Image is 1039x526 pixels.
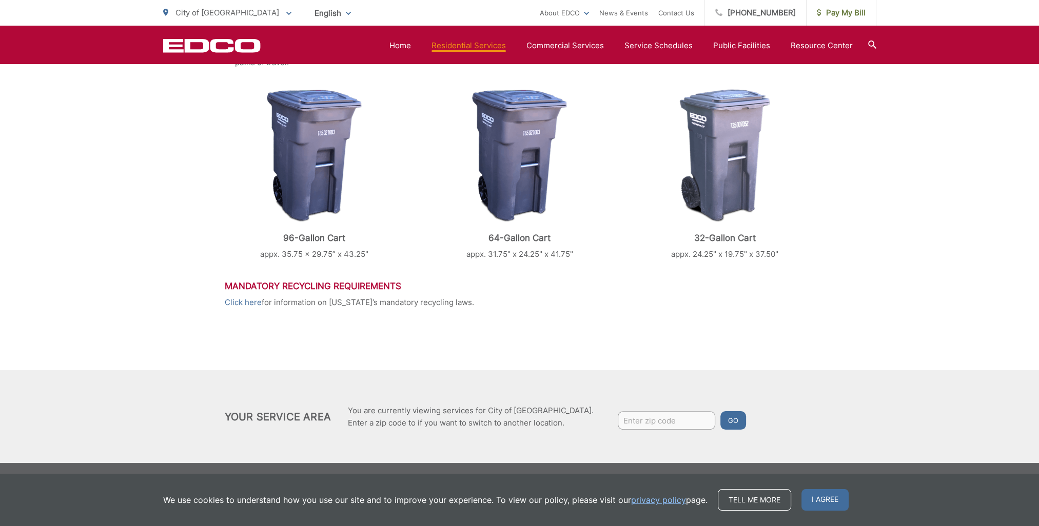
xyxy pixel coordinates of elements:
[432,39,506,52] a: Residential Services
[599,7,648,19] a: News & Events
[267,89,362,222] img: cart-trash.png
[472,89,567,222] img: cart-trash.png
[624,39,693,52] a: Service Schedules
[225,233,404,243] p: 96-Gallon Cart
[631,494,686,506] a: privacy policy
[175,8,279,17] span: City of [GEOGRAPHIC_DATA]
[307,4,359,22] span: English
[817,7,866,19] span: Pay My Bill
[163,494,708,506] p: We use cookies to understand how you use our site and to improve your experience. To view our pol...
[718,489,791,511] a: Tell me more
[791,39,853,52] a: Resource Center
[225,248,404,260] p: appx. 35.75 x 29.75” x 43.25"
[679,89,770,222] img: cart-trash-32.png
[720,411,746,430] button: Go
[163,38,261,53] a: EDCD logo. Return to the homepage.
[658,7,694,19] a: Contact Us
[389,39,411,52] a: Home
[713,39,770,52] a: Public Facilities
[225,411,331,423] h2: Your Service Area
[348,404,594,429] p: You are currently viewing services for City of [GEOGRAPHIC_DATA]. Enter a zip code to if you want...
[635,248,814,260] p: appx. 24.25" x 19.75" x 37.50"
[225,281,815,291] h3: Mandatory Recycling Requirements
[801,489,849,511] span: I agree
[635,233,814,243] p: 32-Gallon Cart
[225,296,262,309] a: Click here
[618,411,715,430] input: Enter zip code
[225,296,815,309] p: for information on [US_STATE]’s mandatory recycling laws.
[540,7,589,19] a: About EDCO
[429,233,609,243] p: 64-Gallon Cart
[526,39,604,52] a: Commercial Services
[429,248,609,260] p: appx. 31.75" x 24.25" x 41.75"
